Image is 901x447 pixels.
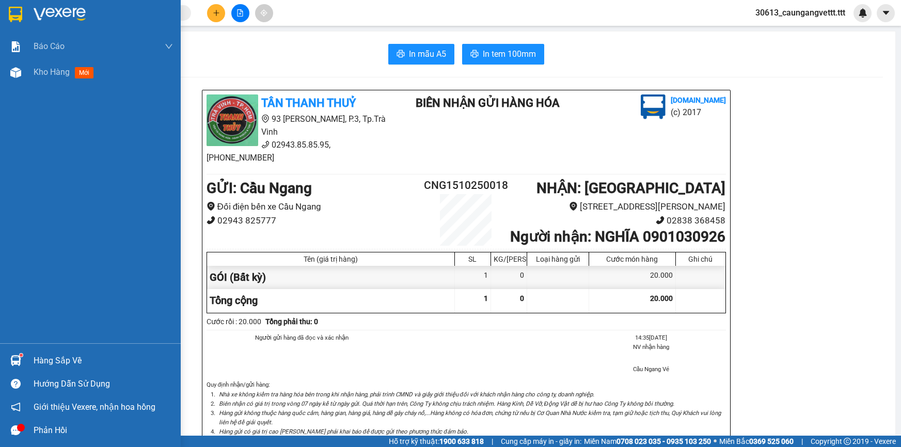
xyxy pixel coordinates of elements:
span: 1 [484,294,488,302]
span: notification [11,402,21,412]
button: printerIn tem 100mm [462,44,544,65]
div: GÓI (Bất kỳ) [207,266,455,289]
div: Tên (giá trị hàng) [210,255,452,263]
span: message [11,425,21,435]
b: TÂN THANH THUỶ [261,97,356,109]
span: phone [207,216,215,225]
span: Miền Bắc [719,436,794,447]
span: question-circle [11,379,21,389]
li: [STREET_ADDRESS][PERSON_NAME] [509,200,725,214]
li: 02943.85.85.95, [PHONE_NUMBER] [207,138,399,164]
li: Đối điện bến xe Cầu Ngang [207,200,423,214]
div: SL [457,255,488,263]
button: aim [255,4,273,22]
span: printer [470,50,479,59]
div: Cước món hàng [592,255,673,263]
div: Phản hồi [34,423,173,438]
span: Miền Nam [584,436,711,447]
span: Báo cáo [34,40,65,53]
b: NHẬN : [GEOGRAPHIC_DATA] [536,180,725,197]
span: Giới thiệu Vexere, nhận hoa hồng [34,401,155,413]
img: logo-vxr [9,7,22,22]
li: 02838 368458 [509,214,725,228]
span: file-add [236,9,244,17]
span: printer [397,50,405,59]
li: Người gửi hàng đã đọc và xác nhận [227,333,377,342]
img: icon-new-feature [858,8,867,18]
span: phone [656,216,665,225]
img: logo.jpg [641,94,666,119]
sup: 1 [20,354,23,357]
strong: 0708 023 035 - 0935 103 250 [617,437,711,445]
img: solution-icon [10,41,21,52]
button: plus [207,4,225,22]
span: 30613_caungangvettt.ttt [747,6,853,19]
i: Hàng gửi không thuộc hàng quốc cấm, hàng gian, hàng giả, hàng dễ gây cháy nổ,...Hàng không có hóa... [219,409,721,426]
span: In mẫu A5 [409,47,446,60]
div: Hướng dẫn sử dụng [34,376,173,392]
span: Kho hàng [34,67,70,77]
span: environment [261,115,270,123]
button: caret-down [877,4,895,22]
li: Cầu Ngang Vé [576,364,726,374]
span: environment [569,202,578,211]
li: (c) 2017 [671,106,726,119]
span: Hỗ trợ kỹ thuật: [389,436,484,447]
div: Ghi chú [678,255,723,263]
div: 0 [491,266,527,289]
li: 02943 825777 [207,214,423,228]
span: caret-down [881,8,891,18]
span: phone [261,140,270,149]
button: printerIn mẫu A5 [388,44,454,65]
b: GỬI : Cầu Ngang [207,180,312,197]
button: file-add [231,4,249,22]
span: environment [207,202,215,211]
i: Biên nhận có giá trị trong vòng 07 ngày kể từ ngày gửi. Quá thời hạn trên, Công Ty không chịu trá... [219,400,674,407]
span: 20.000 [650,294,673,302]
img: warehouse-icon [10,67,21,78]
i: Nhà xe không kiểm tra hàng hóa bên trong khi nhận hàng, phải trình CMND và giấy giới thiệu đối vớ... [219,391,594,398]
img: warehouse-icon [10,355,21,366]
li: 14:35[DATE] [576,333,726,342]
i: Hàng gửi có giá trị cao [PERSON_NAME] phải khai báo để được gửi theo phương thức đảm bảo. [219,428,468,435]
span: | [801,436,803,447]
span: plus [213,9,220,17]
div: KG/[PERSON_NAME] [494,255,524,263]
span: copyright [844,438,851,445]
strong: 1900 633 818 [439,437,484,445]
strong: 0369 525 060 [749,437,794,445]
div: 1 [455,266,491,289]
div: Loại hàng gửi [530,255,586,263]
h2: CNG1510250018 [423,177,510,194]
span: Cung cấp máy in - giấy in: [501,436,581,447]
span: down [165,42,173,51]
img: logo.jpg [207,94,258,146]
span: ⚪️ [714,439,717,443]
div: Cước rồi : 20.000 [207,316,261,327]
span: Tổng cộng [210,294,258,307]
span: In tem 100mm [483,47,536,60]
span: aim [260,9,267,17]
li: 93 [PERSON_NAME], P.3, Tp.Trà Vinh [207,113,399,138]
div: 20.000 [589,266,676,289]
b: Tổng phải thu: 0 [265,317,318,326]
li: NV nhận hàng [576,342,726,352]
div: Hàng sắp về [34,353,173,369]
b: BIÊN NHẬN GỬI HÀNG HÓA [416,97,560,109]
b: Người nhận : NGHĨA 0901030926 [510,228,725,245]
b: [DOMAIN_NAME] [671,96,726,104]
span: mới [75,67,93,78]
span: | [492,436,493,447]
span: 0 [520,294,524,302]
